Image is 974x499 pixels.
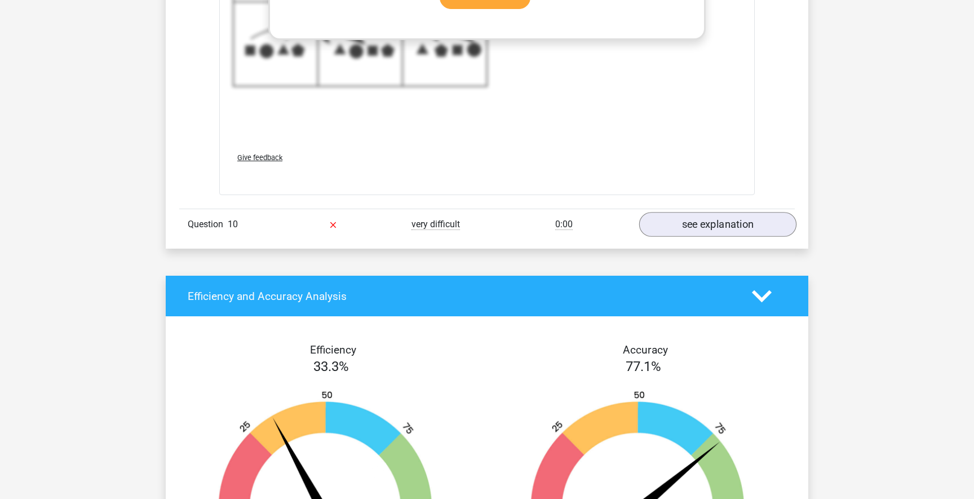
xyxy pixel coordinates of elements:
span: 10 [228,219,238,229]
span: Question [188,218,228,231]
span: 77.1% [626,359,661,374]
span: Give feedback [237,153,282,162]
h4: Efficiency and Accuracy Analysis [188,290,735,303]
span: very difficult [411,219,460,230]
h4: Efficiency [188,343,479,356]
span: 0:00 [555,219,573,230]
span: 33.3% [313,359,349,374]
h4: Accuracy [500,343,791,356]
a: see explanation [639,213,796,237]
